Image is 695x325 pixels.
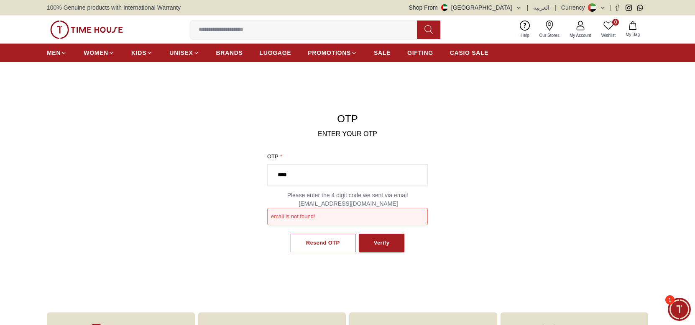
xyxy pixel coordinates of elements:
[407,45,433,60] a: GIFTING
[216,45,243,60] a: BRANDS
[291,234,355,253] button: Resend OTP
[47,49,61,57] span: MEN
[516,19,534,40] a: Help
[561,3,588,12] div: Currency
[450,45,489,60] a: CASIO SALE
[267,152,428,161] label: OTP
[131,49,146,57] span: KIDS
[626,5,632,11] a: Instagram
[554,3,556,12] span: |
[609,3,611,12] span: |
[612,19,619,26] span: 0
[267,191,428,208] p: Please enter the 4 digit code we sent via email [EMAIL_ADDRESS][DOMAIN_NAME]
[47,3,181,12] span: 100% Genuine products with International Warranty
[306,238,340,248] div: Resend OTP
[598,32,619,39] span: Wishlist
[527,3,529,12] span: |
[668,298,691,321] div: Chat Widget
[216,49,243,57] span: BRANDS
[84,49,108,57] span: WOMEN
[271,213,424,220] div: email is not found!
[50,21,123,39] img: ...
[596,19,621,40] a: 0Wishlist
[536,32,563,39] span: Our Stores
[240,129,455,139] p: ENTER YOUR OTP
[84,45,115,60] a: WOMEN
[409,3,522,12] button: Shop From[GEOGRAPHIC_DATA]
[517,32,533,39] span: Help
[533,3,549,12] button: العربية
[407,49,433,57] span: GIFTING
[374,49,391,57] span: SALE
[622,31,643,38] span: My Bag
[637,5,643,11] a: Whatsapp
[534,19,565,40] a: Our Stores
[566,32,595,39] span: My Account
[308,45,357,60] a: PROMOTIONS
[47,45,67,60] a: MEN
[374,45,391,60] a: SALE
[260,49,291,57] span: LUGGAGE
[614,5,621,11] a: Facebook
[131,45,153,60] a: KIDS
[665,295,675,304] span: 1
[450,49,489,57] span: CASIO SALE
[169,45,199,60] a: UNISEX
[240,112,455,126] h1: OTP
[441,4,448,11] img: United Arab Emirates
[260,45,291,60] a: LUGGAGE
[308,49,351,57] span: PROMOTIONS
[169,49,193,57] span: UNISEX
[621,20,645,39] button: My Bag
[374,238,390,248] div: Verify
[359,234,405,253] button: Verify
